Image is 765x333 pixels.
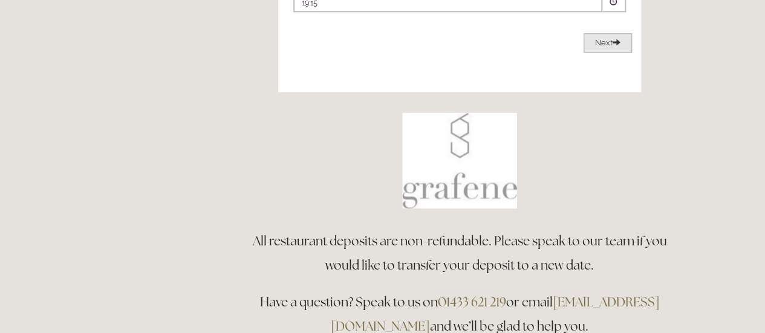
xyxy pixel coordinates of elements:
[438,294,506,310] a: 01433 621 219
[248,229,672,277] h3: All restaurant deposits are non-refundable. Please speak to our team if you would like to transfe...
[595,38,620,47] span: Next
[584,33,632,53] button: Next
[402,112,517,209] img: Book a table at Grafene Restaurant @ Losehill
